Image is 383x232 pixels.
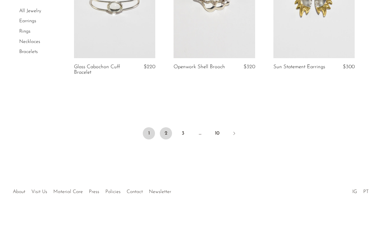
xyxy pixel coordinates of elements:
a: Earrings [19,19,36,24]
a: Policies [105,189,121,194]
span: … [194,127,206,139]
a: Visit Us [31,189,47,194]
a: Contact [127,189,143,194]
a: About [13,189,25,194]
a: Openwork Shell Brooch [174,64,225,70]
span: $300 [343,64,355,69]
a: 3 [177,127,189,139]
a: IG [352,189,357,194]
a: Press [89,189,99,194]
a: Next [228,127,240,141]
a: Necklaces [19,39,40,44]
a: Sun Statement Earrings [273,64,325,70]
span: $320 [244,64,255,69]
a: Bracelets [19,49,38,54]
a: Rings [19,29,30,34]
a: All Jewelry [19,9,41,13]
a: 10 [211,127,223,139]
a: Glass Cabochon Cuff Bracelet [74,64,127,76]
ul: Social Medias [349,185,372,196]
a: Material Care [53,189,83,194]
a: PT [363,189,369,194]
a: 2 [160,127,172,139]
ul: Quick links [10,185,174,196]
span: $220 [144,64,155,69]
span: 1 [143,127,155,139]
